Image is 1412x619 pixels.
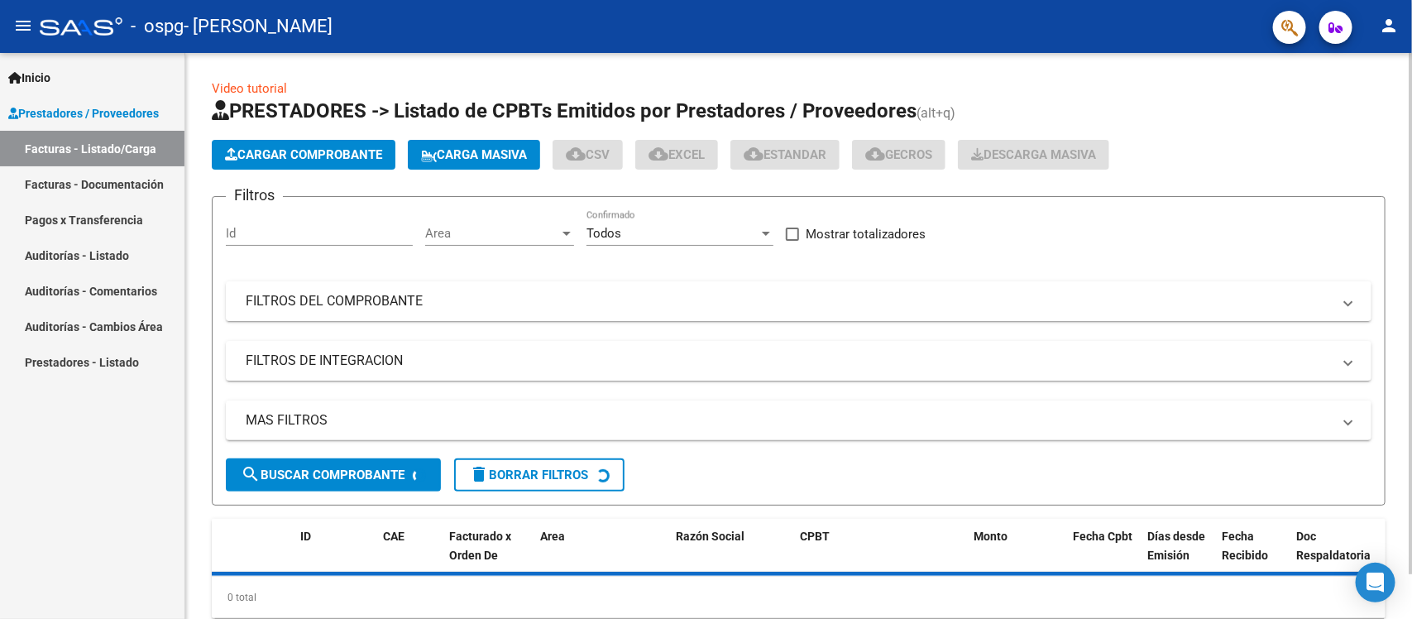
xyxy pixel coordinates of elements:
div: Open Intercom Messenger [1356,563,1395,602]
button: Buscar Comprobante [226,458,441,492]
app-download-masive: Descarga masiva de comprobantes (adjuntos) [958,140,1109,170]
button: Gecros [852,140,945,170]
span: - [PERSON_NAME] [184,8,333,45]
datatable-header-cell: ID [294,519,376,592]
datatable-header-cell: Doc Respaldatoria [1290,519,1389,592]
span: Prestadores / Proveedores [8,104,159,122]
div: 0 total [212,577,1386,618]
mat-icon: cloud_download [649,144,668,164]
span: Facturado x Orden De [449,530,511,562]
span: Borrar Filtros [469,468,588,482]
span: CSV [566,147,610,162]
datatable-header-cell: Facturado x Orden De [443,519,534,592]
span: (alt+q) [917,105,955,121]
h3: Filtros [226,184,283,207]
span: Fecha Cpbt [1073,530,1132,543]
a: Video tutorial [212,81,287,96]
button: Cargar Comprobante [212,140,395,170]
datatable-header-cell: CAE [376,519,443,592]
span: Buscar Comprobante [241,468,404,482]
datatable-header-cell: Monto [967,519,1066,592]
button: Estandar [730,140,840,170]
datatable-header-cell: Fecha Recibido [1215,519,1290,592]
button: Descarga Masiva [958,140,1109,170]
span: Descarga Masiva [971,147,1096,162]
span: Gecros [865,147,932,162]
span: Razón Social [676,530,744,543]
datatable-header-cell: Area [534,519,645,592]
mat-icon: delete [469,464,489,484]
mat-panel-title: FILTROS DE INTEGRACION [246,352,1332,370]
mat-icon: menu [13,16,33,36]
span: Monto [974,530,1008,543]
datatable-header-cell: CPBT [793,519,967,592]
span: CAE [383,530,404,543]
span: Mostrar totalizadores [806,224,926,244]
span: Fecha Recibido [1222,530,1268,562]
span: Todos [586,226,621,241]
span: CPBT [800,530,830,543]
span: Cargar Comprobante [225,147,382,162]
mat-panel-title: MAS FILTROS [246,411,1332,429]
span: Area [425,226,559,241]
span: ID [300,530,311,543]
mat-expansion-panel-header: FILTROS DEL COMPROBANTE [226,281,1371,321]
button: Carga Masiva [408,140,540,170]
mat-expansion-panel-header: FILTROS DE INTEGRACION [226,341,1371,381]
mat-icon: search [241,464,261,484]
mat-icon: person [1379,16,1399,36]
span: Estandar [744,147,826,162]
span: Doc Respaldatoria [1296,530,1371,562]
span: Inicio [8,69,50,87]
span: - ospg [131,8,184,45]
span: Días desde Emisión [1147,530,1205,562]
span: PRESTADORES -> Listado de CPBTs Emitidos por Prestadores / Proveedores [212,99,917,122]
button: EXCEL [635,140,718,170]
span: Area [540,530,565,543]
mat-icon: cloud_download [566,144,586,164]
span: Carga Masiva [421,147,527,162]
mat-icon: cloud_download [865,144,885,164]
mat-panel-title: FILTROS DEL COMPROBANTE [246,292,1332,310]
datatable-header-cell: Fecha Cpbt [1066,519,1141,592]
datatable-header-cell: Días desde Emisión [1141,519,1215,592]
mat-icon: cloud_download [744,144,763,164]
button: Borrar Filtros [454,458,625,492]
mat-expansion-panel-header: MAS FILTROS [226,401,1371,440]
button: CSV [553,140,623,170]
datatable-header-cell: Razón Social [669,519,793,592]
span: EXCEL [649,147,705,162]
